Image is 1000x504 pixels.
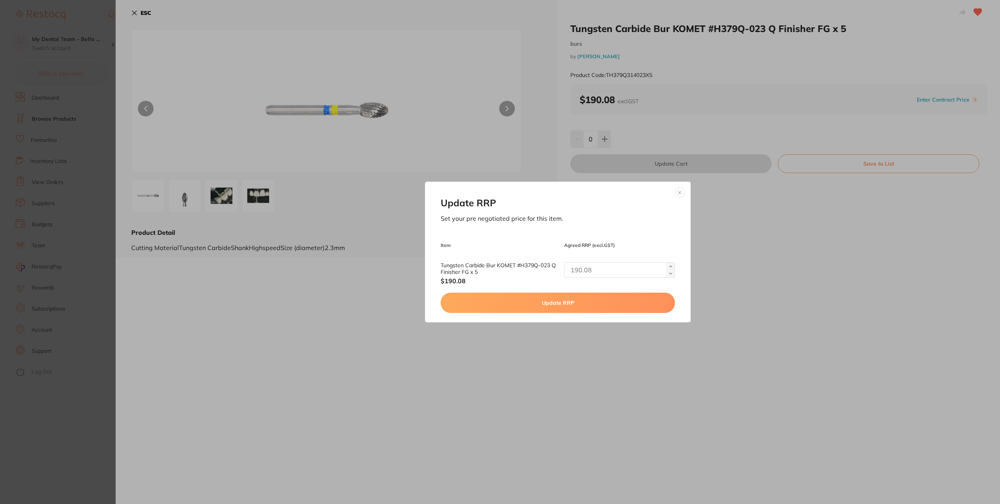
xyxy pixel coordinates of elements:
[441,243,558,248] p: Item
[669,265,672,268] img: upArrow.svg
[441,215,675,222] p: Set your pre negotiated price for this item.
[441,197,675,209] h1: Update RRP
[441,293,675,313] button: Update RRP
[441,262,558,275] label: Tungsten Carbide Bur KOMET #H379Q-023 Q Finisher FG x 5
[564,243,675,248] p: Agreed RRP (excl. GST )
[669,272,672,275] img: upArrow.svg
[564,262,675,278] input: 190.08
[441,277,558,285] span: $190.08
